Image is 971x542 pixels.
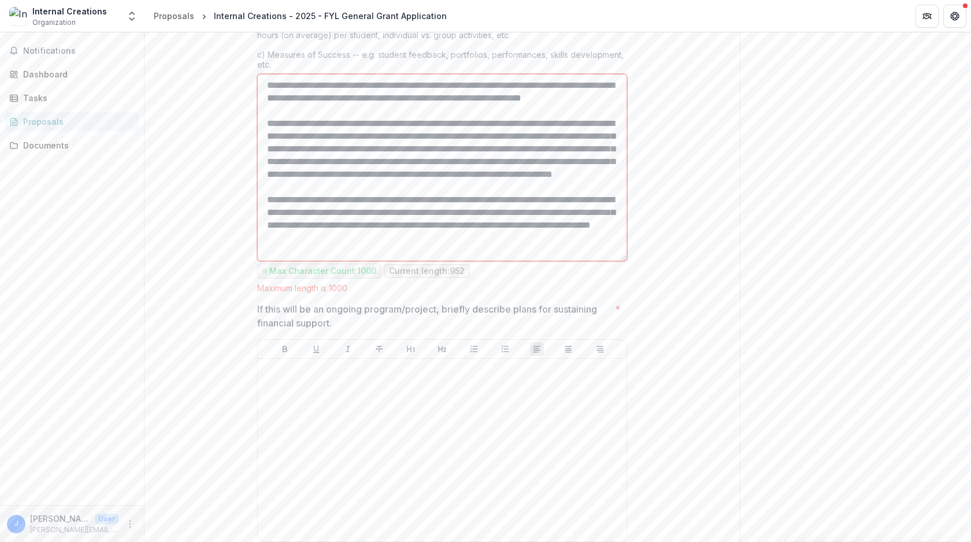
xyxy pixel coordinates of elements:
div: Tasks [23,92,130,104]
p: User [95,514,118,524]
img: Internal Creations [9,7,28,25]
div: Internal Creations [32,5,107,17]
button: Align Right [593,342,607,356]
p: [PERSON_NAME][EMAIL_ADDRESS][DOMAIN_NAME] [30,525,118,535]
div: Proposals [154,10,194,22]
div: Proposals [23,116,130,128]
button: More [123,517,137,531]
a: Proposals [149,8,199,24]
button: Heading 2 [435,342,449,356]
button: Notifications [5,42,139,60]
p: [PERSON_NAME][EMAIL_ADDRESS][DOMAIN_NAME] [30,513,90,525]
p: Max Character Count: 1000 [269,266,376,276]
button: Bold [278,342,292,356]
button: Ordered List [498,342,512,356]
button: Open entity switcher [124,5,140,28]
a: Tasks [5,88,139,107]
button: Bullet List [467,342,481,356]
div: Documents [23,139,130,151]
div: Maximum length is 1000 [257,283,627,293]
button: Get Help [943,5,966,28]
button: Heading 1 [404,342,418,356]
button: Align Center [561,342,575,356]
button: Partners [916,5,939,28]
p: If this will be an ongoing program/project, briefly describe plans for sustaining financial support. [257,302,610,330]
span: Notifications [23,46,135,56]
nav: breadcrumb [149,8,451,24]
button: Italicize [341,342,355,356]
button: Underline [309,342,323,356]
a: Proposals [5,112,139,131]
button: Align Left [530,342,544,356]
div: jeremy.mock@internalcreations.org [14,520,18,528]
div: Dashboard [23,68,130,80]
a: Dashboard [5,65,139,84]
button: Strike [372,342,386,356]
div: Internal Creations - 2025 - FYL General Grant Application [214,10,447,22]
p: Current length: 952 [389,266,465,276]
a: Documents [5,136,139,155]
span: Organization [32,17,76,28]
